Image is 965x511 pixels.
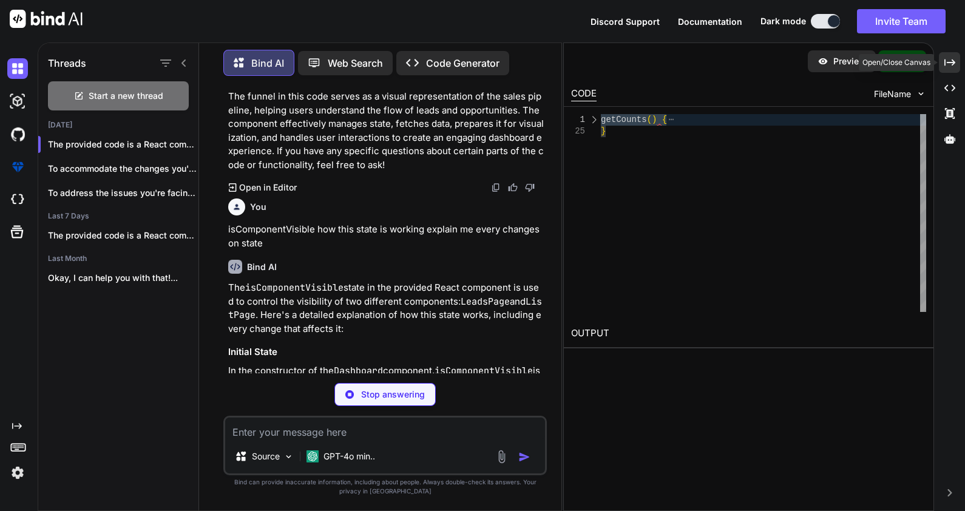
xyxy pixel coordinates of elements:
h2: Last 7 Days [38,211,198,221]
span: { [662,115,667,124]
p: Web Search [328,56,383,70]
img: attachment [495,450,509,464]
p: Preview [833,55,866,67]
span: Discord Support [591,16,660,27]
button: Documentation [678,15,742,28]
h6: Bind AI [247,261,277,273]
span: } [601,126,606,136]
span: ) [652,115,657,124]
p: To accommodate the changes you've descri... [48,163,198,175]
p: Stop answering [361,388,425,401]
img: copy [491,183,501,192]
p: GPT-4o min.. [323,450,375,462]
h6: You [250,201,266,213]
img: cloudideIcon [7,189,28,210]
p: To address the issues you're facing with... [48,187,198,199]
div: 1 [571,114,585,126]
img: chevron down [916,89,926,99]
span: getCounts [601,115,647,124]
img: Bind AI [10,10,83,28]
p: Okay, I can help you with that!... [48,272,198,284]
p: Code Generator [426,56,499,70]
p: Source [252,450,280,462]
img: Pick Models [283,452,294,462]
img: settings [7,462,28,483]
p: The provided code is a React component t... [48,138,198,151]
p: Open in Editor [239,181,297,194]
span: ( [646,115,651,124]
p: The state in the provided React component is used to control the visibility of two different comp... [228,281,544,336]
h2: Last Month [38,254,198,263]
p: The provided code is a React component... [48,229,198,242]
img: icon [518,451,530,463]
img: darkAi-studio [7,91,28,112]
img: like [508,183,518,192]
span: Dark mode [760,15,806,27]
div: Click to expand the range. [586,114,602,126]
h1: Threads [48,56,86,70]
p: The funnel in this code serves as a visual representation of the sales pipeline, helping users un... [228,90,544,172]
p: In the constructor of the component, is initialized to : [228,364,544,391]
img: dislike [525,183,535,192]
code: LeadsPage [461,296,510,308]
p: isComponentVisible how this state is working explain me every changes on state [228,223,544,250]
button: Invite Team [857,9,946,33]
code: isComponentVisible [245,282,344,294]
h2: OUTPUT [564,319,933,348]
img: GPT-4o mini [306,450,319,462]
img: githubDark [7,124,28,144]
p: Bind can provide inaccurate information, including about people. Always double-check its answers.... [223,478,547,496]
code: isComponentVisible [435,365,533,377]
div: Open/Close Canvas [859,54,934,71]
div: CODE [571,87,597,101]
span: Start a new thread [89,90,163,102]
div: 25 [571,126,585,137]
code: Dashboard [334,365,383,377]
button: Discord Support [591,15,660,28]
span: Documentation [678,16,742,27]
img: premium [7,157,28,177]
h2: [DATE] [38,120,198,130]
span: FileName [874,88,911,100]
h3: Initial State [228,345,544,359]
img: preview [818,56,828,67]
p: Bind AI [251,56,284,70]
img: darkChat [7,58,28,79]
